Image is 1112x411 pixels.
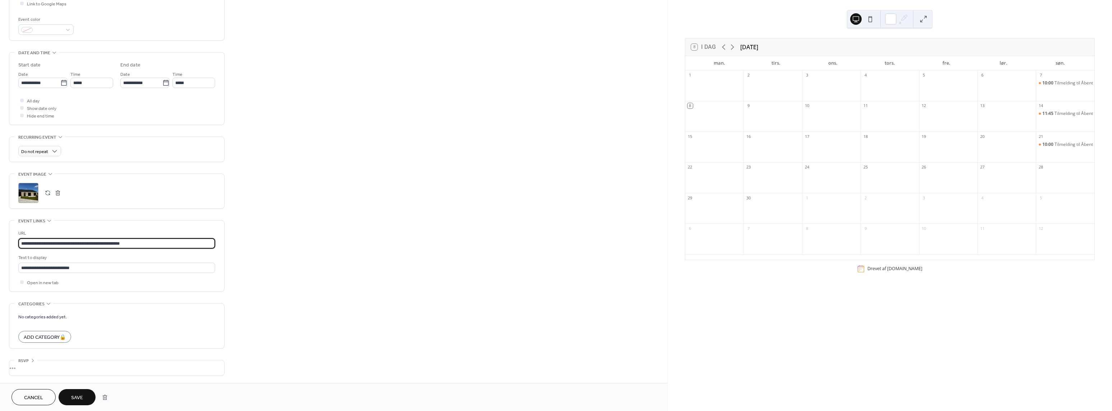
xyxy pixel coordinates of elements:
div: 5 [1038,195,1043,200]
div: 5 [921,73,927,78]
span: Date and time [18,49,50,57]
span: Time [172,71,182,78]
div: tors. [861,56,918,70]
span: Do not repeat [21,148,48,156]
div: 12 [1038,226,1043,231]
span: 10:00 [1042,142,1055,148]
span: Recurring event [18,134,56,141]
span: Date [120,71,130,78]
div: 7 [746,226,751,231]
span: 11:45 [1042,111,1055,117]
div: 17 [804,134,810,139]
span: Event image [18,171,46,178]
span: Date [18,71,28,78]
div: 16 [746,134,751,139]
div: 28 [1038,165,1043,170]
div: man. [691,56,748,70]
div: 1 [804,195,810,200]
div: fre. [918,56,975,70]
div: 2 [863,195,868,200]
div: 2 [746,73,751,78]
span: No categories added yet. [18,313,67,321]
a: [DOMAIN_NAME] [887,266,922,272]
div: 21 [1038,134,1043,139]
div: URL [18,230,214,237]
div: tirs. [748,56,805,70]
div: 19 [921,134,927,139]
span: Show date only [27,105,56,112]
div: 8 [804,226,810,231]
div: 20 [979,134,985,139]
button: Cancel [11,389,56,405]
div: 1 [687,73,693,78]
div: 3 [804,73,810,78]
div: 14 [1038,103,1043,108]
div: 12 [921,103,927,108]
div: 9 [746,103,751,108]
div: 6 [979,73,985,78]
div: Event color [18,16,72,23]
div: 24 [804,165,810,170]
div: 22 [687,165,693,170]
div: 27 [979,165,985,170]
div: 11 [863,103,868,108]
div: 25 [863,165,868,170]
div: 13 [979,103,985,108]
div: 18 [863,134,868,139]
div: 4 [863,73,868,78]
span: Save [71,394,83,402]
div: 6 [687,226,693,231]
div: 15 [687,134,693,139]
div: Tilmelding til Åbent Hus - Række- og dobbelthuse, parcelhusgrunde [1036,142,1094,148]
span: RSVP [18,357,29,365]
div: 23 [746,165,751,170]
div: 26 [921,165,927,170]
div: 8 [687,103,693,108]
div: ••• [9,360,224,375]
div: 4 [979,195,985,200]
div: søn. [1032,56,1089,70]
span: Open in new tab [27,279,59,287]
div: Tilmelding til Åbent Hus - Række- og dobbelthuse, parcelhusgrunde [1036,111,1094,117]
div: Text to display [18,254,214,262]
div: Start date [18,61,41,69]
div: Tilmelding til Åbent Hus - Række- og dobbelthuse, parcelhusgrunde [1036,80,1094,86]
span: Hide end time [27,112,54,120]
div: 9 [863,226,868,231]
div: 30 [746,195,751,200]
div: End date [120,61,140,69]
div: 10 [921,226,927,231]
div: ons. [805,56,861,70]
div: 10 [804,103,810,108]
span: Categories [18,300,45,308]
span: Cancel [24,394,43,402]
button: Save [59,389,96,405]
div: ; [18,183,38,203]
div: 3 [921,195,927,200]
div: lør. [975,56,1032,70]
span: Event links [18,217,45,225]
div: [DATE] [740,43,758,51]
span: Link to Google Maps [27,0,66,8]
div: 11 [979,226,985,231]
div: Drevet af [867,266,922,272]
div: 7 [1038,73,1043,78]
span: Time [70,71,80,78]
span: All day [27,97,40,105]
div: 29 [687,195,693,200]
span: 10:00 [1042,80,1055,86]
